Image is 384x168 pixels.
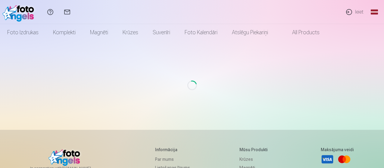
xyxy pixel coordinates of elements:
[225,24,275,41] a: Atslēgu piekariņi
[46,24,83,41] a: Komplekti
[338,153,351,166] a: Mastercard
[145,24,177,41] a: Suvenīri
[83,24,115,41] a: Magnēti
[275,24,327,41] a: All products
[239,155,271,163] a: Krūzes
[321,153,334,166] a: Visa
[115,24,145,41] a: Krūzes
[321,147,354,153] h5: Maksājuma veidi
[155,147,190,153] h5: Informācija
[2,2,37,22] img: /fa1
[155,155,190,163] a: Par mums
[239,147,271,153] h5: Mūsu produkti
[177,24,225,41] a: Foto kalendāri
